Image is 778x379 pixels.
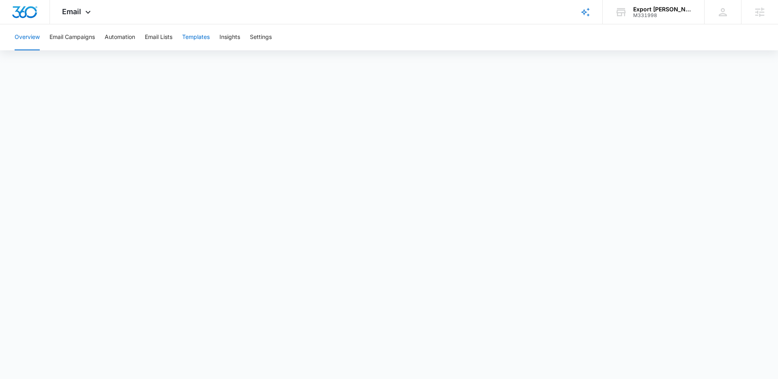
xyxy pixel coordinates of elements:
button: Email Lists [145,24,172,50]
button: Templates [182,24,210,50]
div: account name [633,6,692,13]
button: Automation [105,24,135,50]
button: Overview [15,24,40,50]
button: Email Campaigns [49,24,95,50]
span: Email [62,7,81,16]
button: Insights [219,24,240,50]
button: Settings [250,24,272,50]
div: account id [633,13,692,18]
